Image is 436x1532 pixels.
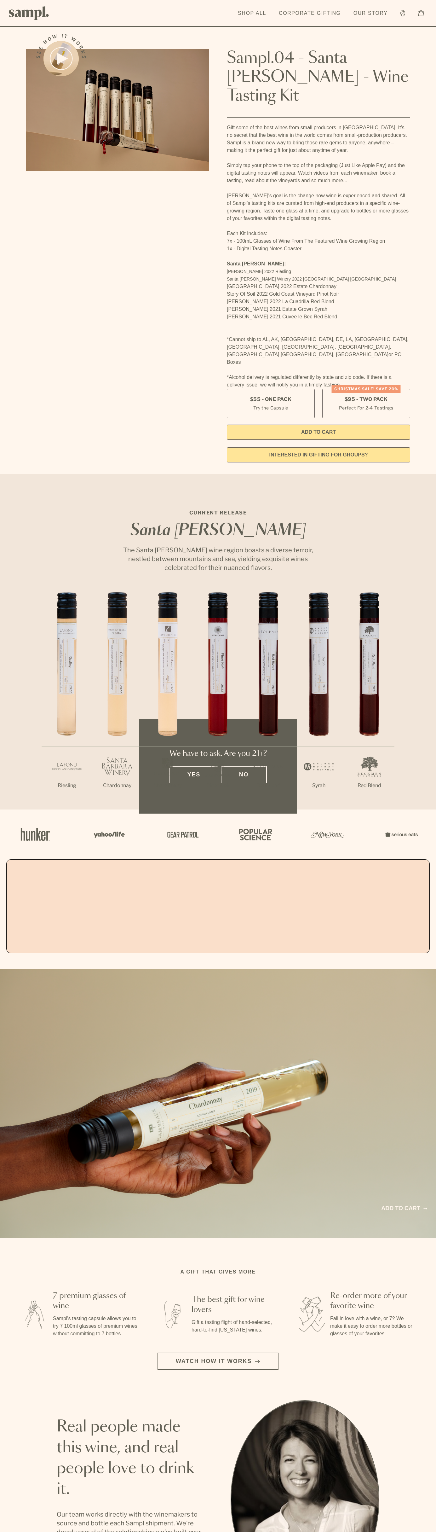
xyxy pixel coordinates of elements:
a: interested in gifting for groups? [227,447,410,462]
li: 1 / 7 [42,592,92,810]
button: Add to Cart [227,425,410,440]
img: Sampl.04 - Santa Barbara - Wine Tasting Kit [26,49,209,171]
span: $55 - One Pack [250,396,292,403]
p: Syrah [294,782,344,789]
li: 5 / 7 [243,592,294,810]
p: Chardonnay [92,782,142,789]
li: 3 / 7 [142,592,193,810]
img: Sampl logo [9,6,49,20]
p: Red Blend [344,782,394,789]
p: Red Blend [243,782,294,789]
span: $95 - Two Pack [345,396,388,403]
p: Riesling [42,782,92,789]
a: Corporate Gifting [276,6,344,20]
li: 7 / 7 [344,592,394,810]
p: Pinot Noir [193,782,243,789]
li: 6 / 7 [294,592,344,810]
div: Christmas SALE! Save 20% [332,385,401,393]
button: See how it works [43,41,79,76]
p: Chardonnay [142,782,193,789]
a: Add to cart [381,1204,427,1213]
a: Our Story [350,6,391,20]
a: Shop All [235,6,269,20]
li: 2 / 7 [92,592,142,810]
small: Perfect For 2-4 Tastings [339,404,393,411]
li: 4 / 7 [193,592,243,810]
small: Try the Capsule [253,404,288,411]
